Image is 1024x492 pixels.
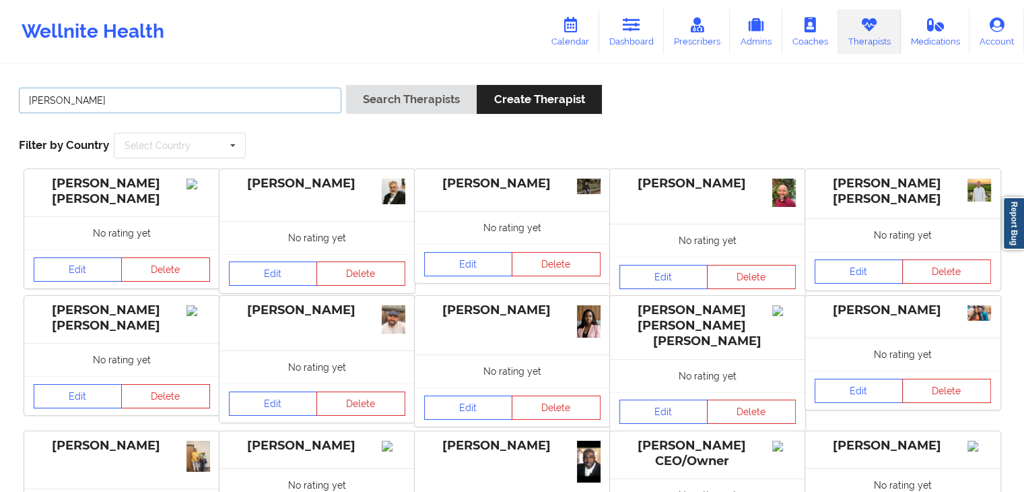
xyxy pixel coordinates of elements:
[34,176,210,207] div: [PERSON_NAME] [PERSON_NAME]
[19,138,109,152] span: Filter by Country
[967,179,991,202] img: 2455012f-73bb-48cb-9eb8-acfd2f6a738b_Jones.jpg
[382,441,405,452] img: Image%2Fplaceholer-image.png
[186,441,210,472] img: 28f57fbe-335f-4014-8242-fd3c27de5a94_new_me.jpg
[346,85,477,114] button: Search Therapists
[901,9,970,54] a: Medications
[619,176,796,191] div: [PERSON_NAME]
[34,438,210,454] div: [PERSON_NAME]
[34,257,123,282] a: Edit
[838,9,901,54] a: Therapists
[424,176,601,191] div: [PERSON_NAME]
[316,262,405,286] button: Delete
[19,88,341,113] input: Search Keywords
[815,438,991,454] div: [PERSON_NAME]
[512,252,601,276] button: Delete
[902,259,991,284] button: Delete
[219,350,415,383] div: No rating yet
[967,441,991,452] img: Image%2Fplaceholer-image.png
[34,303,210,334] div: [PERSON_NAME] [PERSON_NAME]
[34,384,123,408] a: Edit
[415,355,610,388] div: No rating yet
[577,305,601,338] img: c05c699b-8dc7-465d-a159-a69cfeed19f5_IMG_0589.jpeg
[730,9,782,54] a: Admins
[382,305,405,334] img: 2762761a-d3d8-4f57-ba6a-13dd5564dbd3_0cf19efb-afd1-41f0-8ae4-2669976138e4IMG_1625.jpg
[577,179,601,194] img: acc4bfe9-c2d6-4dd8-a677-37cae727d62e_IMG_1850.jpeg
[125,141,191,150] div: Select Country
[619,265,708,289] a: Edit
[24,343,219,376] div: No rating yet
[424,252,513,276] a: Edit
[577,441,601,483] img: f665045e-c520-48fc-8b89-eb673fb79f7b_thumbnail_IMG_8069.png
[619,303,796,349] div: [PERSON_NAME] [PERSON_NAME] [PERSON_NAME]
[121,384,210,408] button: Delete
[815,176,991,207] div: [PERSON_NAME] [PERSON_NAME]
[477,85,601,114] button: Create Therapist
[815,303,991,318] div: [PERSON_NAME]
[24,216,219,249] div: No rating yet
[782,9,838,54] a: Coaches
[541,9,599,54] a: Calendar
[121,257,210,282] button: Delete
[815,379,903,403] a: Edit
[967,305,991,321] img: f4acee7e-7a05-475a-95eb-f7cbe8536435_MR._&_Mrs._Turner_by_Greater_Vision_photography.jpeg
[664,9,730,54] a: Prescribers
[424,396,513,420] a: Edit
[186,305,210,316] img: Image%2Fplaceholer-image.png
[186,179,210,189] img: Image%2Fplaceholer-image.png
[424,438,601,454] div: [PERSON_NAME]
[969,9,1024,54] a: Account
[229,303,405,318] div: [PERSON_NAME]
[316,392,405,416] button: Delete
[415,211,610,244] div: No rating yet
[619,400,708,424] a: Edit
[382,179,405,204] img: 0d34ea03-fc3e-48f2-a8e0-4ff5db3de50f_PROFESSIONALPHOTO.JPG
[229,438,405,454] div: [PERSON_NAME]
[229,392,318,416] a: Edit
[229,176,405,191] div: [PERSON_NAME]
[707,400,796,424] button: Delete
[707,265,796,289] button: Delete
[610,359,805,392] div: No rating yet
[424,303,601,318] div: [PERSON_NAME]
[219,221,415,254] div: No rating yet
[229,262,318,286] a: Edit
[619,438,796,469] div: [PERSON_NAME] CEO/Owner
[805,218,1000,251] div: No rating yet
[599,9,664,54] a: Dashboard
[772,305,796,316] img: Image%2Fplaceholer-image.png
[1002,197,1024,250] a: Report Bug
[805,338,1000,371] div: No rating yet
[772,179,796,207] img: 6f8bc868-5b14-42e7-99aa-9b0480beeea2_IMG_7061.png
[902,379,991,403] button: Delete
[610,224,805,257] div: No rating yet
[772,441,796,452] img: Image%2Fplaceholer-image.png
[815,259,903,284] a: Edit
[512,396,601,420] button: Delete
